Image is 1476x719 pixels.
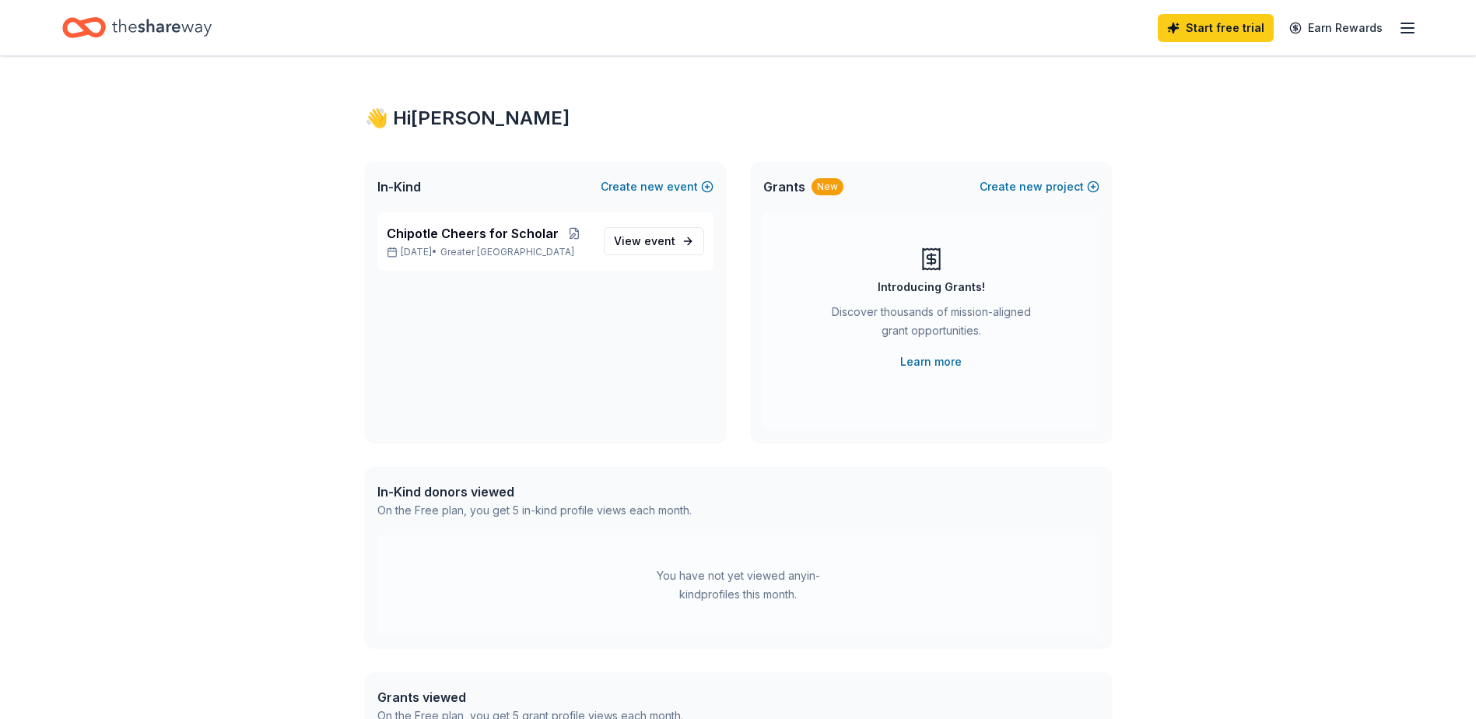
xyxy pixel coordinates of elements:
[878,278,985,296] div: Introducing Grants!
[1019,177,1043,196] span: new
[601,177,713,196] button: Createnewevent
[826,303,1037,346] div: Discover thousands of mission-aligned grant opportunities.
[387,224,559,243] span: Chipotle Cheers for Scholar
[640,177,664,196] span: new
[763,177,805,196] span: Grants
[62,9,212,46] a: Home
[377,501,692,520] div: On the Free plan, you get 5 in-kind profile views each month.
[377,177,421,196] span: In-Kind
[440,246,574,258] span: Greater [GEOGRAPHIC_DATA]
[644,234,675,247] span: event
[900,352,962,371] a: Learn more
[604,227,704,255] a: View event
[365,106,1112,131] div: 👋 Hi [PERSON_NAME]
[377,482,692,501] div: In-Kind donors viewed
[377,688,683,707] div: Grants viewed
[980,177,1099,196] button: Createnewproject
[1158,14,1274,42] a: Start free trial
[812,178,843,195] div: New
[614,232,675,251] span: View
[641,566,836,604] div: You have not yet viewed any in-kind profiles this month.
[387,246,591,258] p: [DATE] •
[1280,14,1392,42] a: Earn Rewards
